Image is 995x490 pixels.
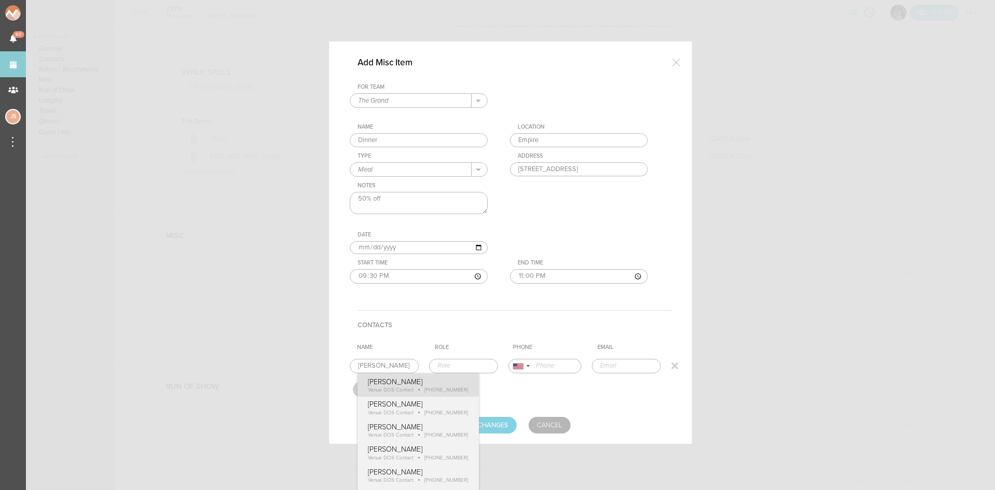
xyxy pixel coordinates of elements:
div: End Time [518,259,648,267]
span: [PHONE_NUMBER] [424,455,468,461]
div: Start Time [358,259,488,267]
input: Save Changes [451,417,517,433]
span: Venue DOS Contact [368,477,414,483]
th: Phone [509,340,593,355]
div: Name [358,123,488,131]
input: Select a Team (Required) [350,94,472,107]
input: Phone [508,359,582,373]
div: Date [358,231,488,239]
span: [PHONE_NUMBER] [424,387,468,393]
input: Email [592,359,661,373]
th: Role [431,340,508,355]
div: United States: +1 [509,359,533,373]
p: [PERSON_NAME] [368,423,468,431]
th: Name [353,340,431,355]
div: Type [358,152,488,160]
span: [PHONE_NUMBER] [424,432,468,438]
h4: Contacts [358,310,671,340]
span: Venue DOS Contact [368,387,414,393]
div: Address [518,152,648,160]
img: NOMAD [5,5,64,21]
span: Venue DOS Contact [368,432,414,438]
div: Jessica Smith [5,109,21,124]
p: [PERSON_NAME] [368,468,468,477]
input: ––:–– –– [510,269,648,284]
span: [PHONE_NUMBER] [424,410,468,416]
span: 60 [13,31,24,38]
div: Location [518,123,648,131]
a: Add Contact [353,386,429,392]
input: ––:–– –– [350,269,488,284]
button: . [472,163,487,176]
div: For Team [358,83,488,91]
p: [PERSON_NAME] [368,400,468,409]
input: Role [429,359,498,373]
th: Email [593,340,671,355]
button: . [472,94,487,107]
a: Cancel [529,417,571,433]
p: [PERSON_NAME] [368,445,468,454]
h4: Add Misc Item [358,57,428,68]
p: [PERSON_NAME] [368,377,468,386]
span: Venue DOS Contact [368,410,414,416]
span: [PHONE_NUMBER] [424,477,468,483]
div: Notes [358,182,488,189]
span: Venue DOS Contact [368,455,414,461]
